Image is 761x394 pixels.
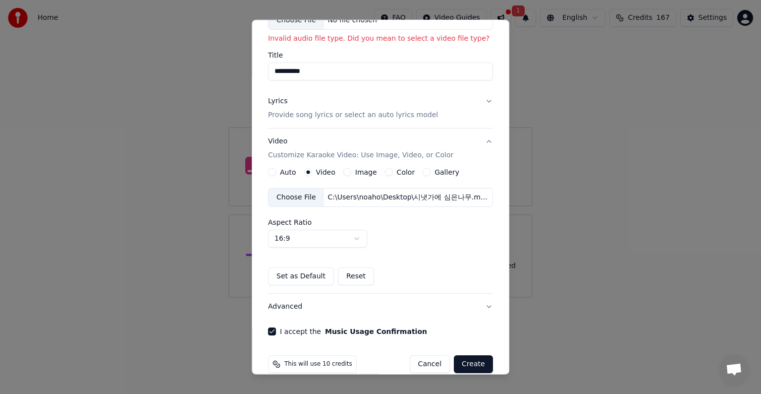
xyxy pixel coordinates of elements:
[280,169,296,176] label: Auto
[324,193,492,202] div: C:\Users\noaho\Desktop\시냇가에 심은나무.mp4
[268,129,493,168] button: VideoCustomize Karaoke Video: Use Image, Video, or Color
[284,360,352,368] span: This will use 10 credits
[324,15,381,25] div: No file chosen
[397,169,415,176] label: Color
[268,150,453,160] p: Customize Karaoke Video: Use Image, Video, or Color
[410,355,450,373] button: Cancel
[268,267,334,285] button: Set as Default
[269,11,324,29] div: Choose File
[280,328,427,335] label: I accept the
[316,169,335,176] label: Video
[268,219,493,226] label: Aspect Ratio
[268,34,493,44] p: Invalid audio file type. Did you mean to select a video file type?
[268,136,453,160] div: Video
[268,96,287,106] div: Lyrics
[435,169,459,176] label: Gallery
[269,189,324,206] div: Choose File
[268,88,493,128] button: LyricsProvide song lyrics or select an auto lyrics model
[454,355,493,373] button: Create
[268,110,438,120] p: Provide song lyrics or select an auto lyrics model
[268,168,493,293] div: VideoCustomize Karaoke Video: Use Image, Video, or Color
[325,328,427,335] button: I accept the
[268,52,493,59] label: Title
[268,294,493,320] button: Advanced
[338,267,374,285] button: Reset
[355,169,377,176] label: Image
